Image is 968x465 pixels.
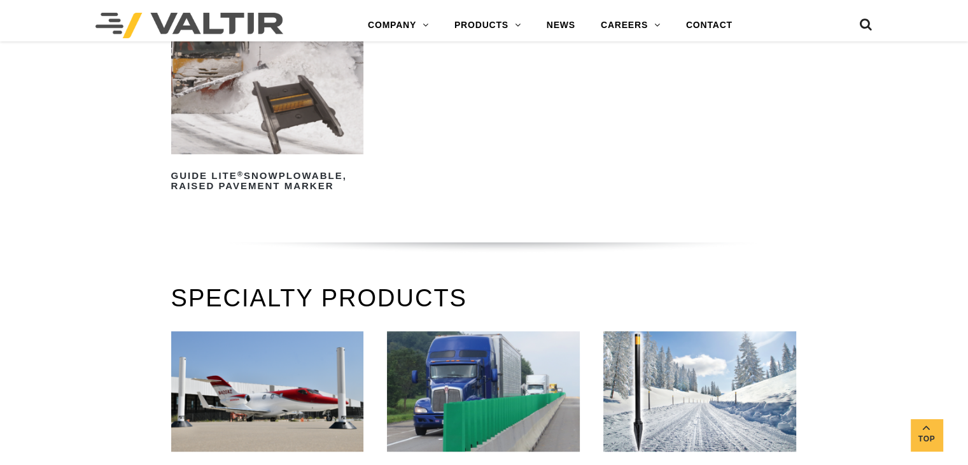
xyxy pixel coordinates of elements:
span: Top [911,432,943,447]
a: CAREERS [588,13,673,38]
sup: ® [237,170,244,178]
a: Top [911,419,943,451]
a: COMPANY [355,13,442,38]
a: SPECIALTY PRODUCTS [171,285,467,311]
img: Valtir [95,13,283,38]
a: PRODUCTS [442,13,534,38]
a: CONTACT [673,13,745,38]
h2: GUIDE LITE Snowplowable, Raised Pavement Marker [171,166,364,196]
a: GUIDE LITE®Snowplowable, Raised Pavement Marker [171,34,364,196]
a: NEWS [534,13,588,38]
